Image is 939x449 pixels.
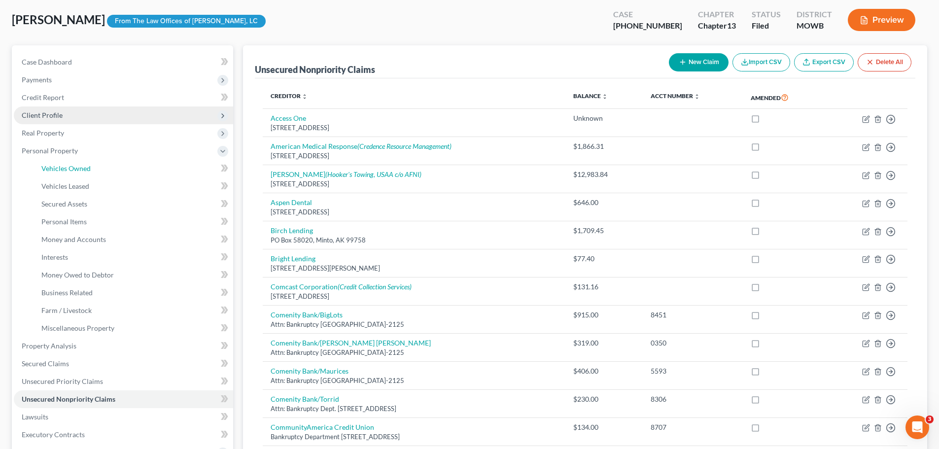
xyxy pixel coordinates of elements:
[271,367,348,375] a: Comenity Bank/Maurices
[14,390,233,408] a: Unsecured Nonpriority Claims
[14,373,233,390] a: Unsecured Priority Claims
[34,160,233,177] a: Vehicles Owned
[271,123,557,133] div: [STREET_ADDRESS]
[271,282,412,291] a: Comcast Corporation(Credit Collection Services)
[34,284,233,302] a: Business Related
[271,311,343,319] a: Comenity Bank/BigLots
[613,9,682,20] div: Case
[34,302,233,319] a: Farm / Livestock
[41,182,89,190] span: Vehicles Leased
[41,306,92,314] span: Farm / Livestock
[271,198,312,207] a: Aspen Dental
[41,200,87,208] span: Secured Assets
[573,92,608,100] a: Balance unfold_more
[14,426,233,444] a: Executory Contracts
[14,408,233,426] a: Lawsuits
[573,113,635,123] div: Unknown
[743,86,826,109] th: Amended
[858,53,911,71] button: Delete All
[22,342,76,350] span: Property Analysis
[573,282,635,292] div: $131.16
[797,9,832,20] div: District
[271,264,557,273] div: [STREET_ADDRESS][PERSON_NAME]
[34,231,233,248] a: Money and Accounts
[573,366,635,376] div: $406.00
[338,282,412,291] i: (Credit Collection Services)
[271,236,557,245] div: PO Box 58020, Minto, AK 99758
[752,9,781,20] div: Status
[41,324,114,332] span: Miscellaneous Property
[34,177,233,195] a: Vehicles Leased
[34,319,233,337] a: Miscellaneous Property
[271,142,452,150] a: American Medical Response(Credence Resource Management)
[651,338,735,348] div: 0350
[255,64,375,75] div: Unsecured Nonpriority Claims
[651,394,735,404] div: 8306
[41,253,68,261] span: Interests
[694,94,700,100] i: unfold_more
[651,310,735,320] div: 8451
[271,292,557,301] div: [STREET_ADDRESS]
[271,348,557,357] div: Attn: Bankruptcy [GEOGRAPHIC_DATA]-2125
[271,179,557,189] div: [STREET_ADDRESS]
[573,338,635,348] div: $319.00
[14,53,233,71] a: Case Dashboard
[22,75,52,84] span: Payments
[271,226,313,235] a: Birch Lending
[271,114,306,122] a: Access One
[727,21,736,30] span: 13
[34,213,233,231] a: Personal Items
[573,310,635,320] div: $915.00
[602,94,608,100] i: unfold_more
[271,170,421,178] a: [PERSON_NAME](Hooker's Towing, USAA c/o AFNI)
[698,9,736,20] div: Chapter
[41,271,114,279] span: Money Owed to Debtor
[22,93,64,102] span: Credit Report
[41,235,106,243] span: Money and Accounts
[34,266,233,284] a: Money Owed to Debtor
[41,217,87,226] span: Personal Items
[271,404,557,414] div: Attn: Bankruptcy Dept. [STREET_ADDRESS]
[271,432,557,442] div: Bankruptcy Department [STREET_ADDRESS]
[271,339,431,347] a: Comenity Bank/[PERSON_NAME] [PERSON_NAME]
[325,170,421,178] i: (Hooker's Towing, USAA c/o AFNI)
[752,20,781,32] div: Filed
[22,395,115,403] span: Unsecured Nonpriority Claims
[651,422,735,432] div: 8707
[14,355,233,373] a: Secured Claims
[573,170,635,179] div: $12,983.84
[848,9,915,31] button: Preview
[651,92,700,100] a: Acct Number unfold_more
[22,377,103,385] span: Unsecured Priority Claims
[271,151,557,161] div: [STREET_ADDRESS]
[41,288,93,297] span: Business Related
[732,53,790,71] button: Import CSV
[271,423,374,431] a: CommunityAmerica Credit Union
[797,20,832,32] div: MOWB
[22,146,78,155] span: Personal Property
[613,20,682,32] div: [PHONE_NUMBER]
[573,226,635,236] div: $1,709.45
[34,195,233,213] a: Secured Assets
[22,129,64,137] span: Real Property
[41,164,91,173] span: Vehicles Owned
[34,248,233,266] a: Interests
[22,111,63,119] span: Client Profile
[651,366,735,376] div: 5593
[573,198,635,207] div: $646.00
[271,207,557,217] div: [STREET_ADDRESS]
[698,20,736,32] div: Chapter
[669,53,729,71] button: New Claim
[271,254,315,263] a: Bright Lending
[573,141,635,151] div: $1,866.31
[22,58,72,66] span: Case Dashboard
[14,89,233,106] a: Credit Report
[271,320,557,329] div: Attn: Bankruptcy [GEOGRAPHIC_DATA]-2125
[302,94,308,100] i: unfold_more
[271,395,339,403] a: Comenity Bank/Torrid
[905,415,929,439] iframe: Intercom live chat
[271,92,308,100] a: Creditor unfold_more
[22,359,69,368] span: Secured Claims
[22,413,48,421] span: Lawsuits
[14,337,233,355] a: Property Analysis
